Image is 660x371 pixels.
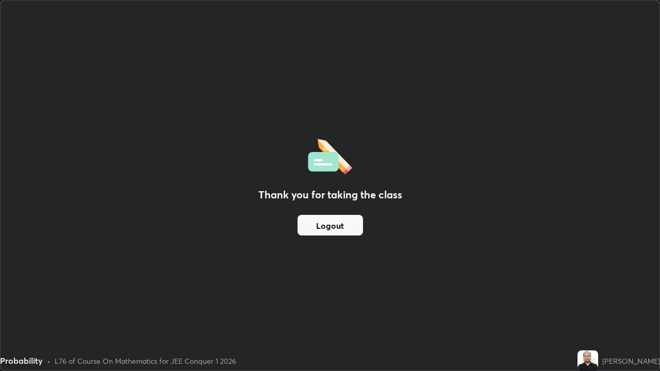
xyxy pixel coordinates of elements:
[47,356,51,366] div: •
[258,187,402,203] h2: Thank you for taking the class
[55,356,236,366] div: L76 of Course On Mathematics for JEE Conquer 1 2026
[308,136,352,175] img: offlineFeedback.1438e8b3.svg
[577,350,598,371] img: 83f50dee00534478af7b78a8c624c472.jpg
[298,215,363,235] button: Logout
[602,356,660,366] div: [PERSON_NAME]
